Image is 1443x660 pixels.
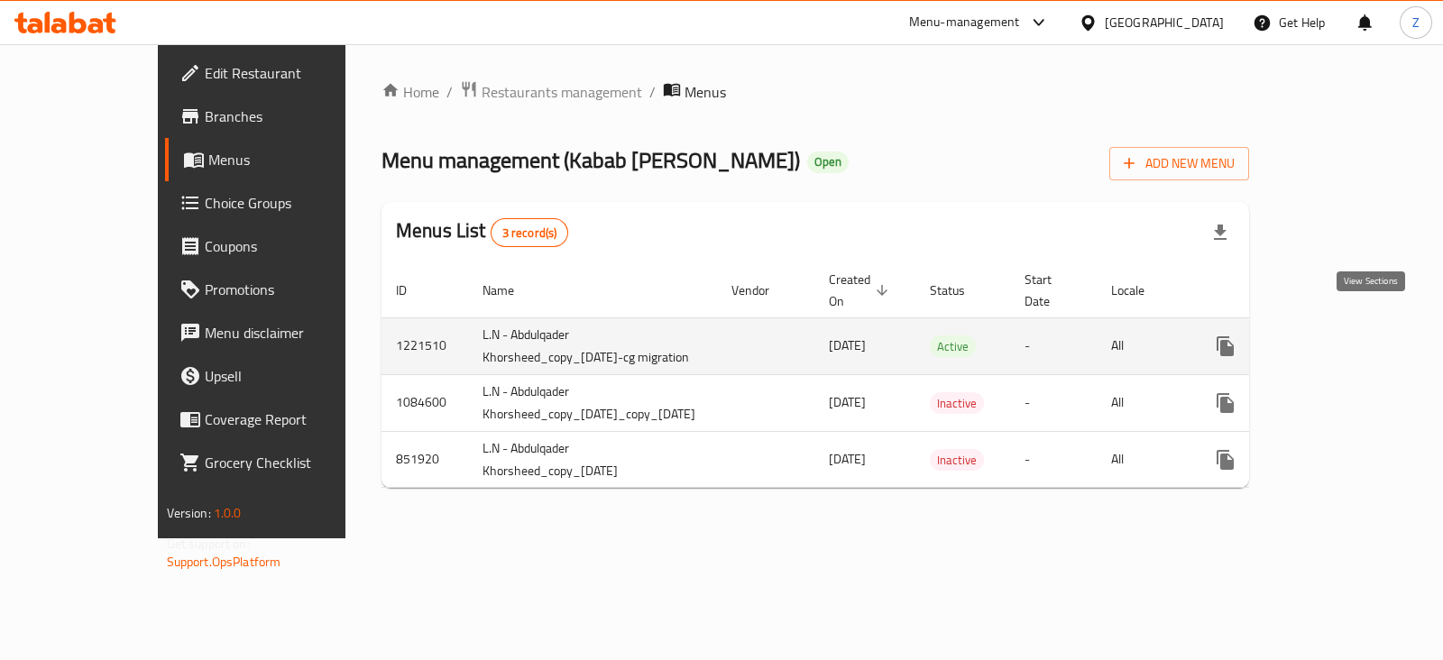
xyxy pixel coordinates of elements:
h2: Menus List [396,217,568,247]
span: Created On [829,269,894,312]
span: Upsell [205,365,384,387]
span: Coupons [205,235,384,257]
span: 1.0.0 [214,501,242,525]
div: Inactive [930,449,984,471]
button: more [1204,325,1247,368]
div: [GEOGRAPHIC_DATA] [1105,13,1224,32]
span: Menu management ( Kabab [PERSON_NAME] ) [381,140,800,180]
a: Upsell [165,354,399,398]
span: Start Date [1025,269,1075,312]
td: 1221510 [381,317,468,374]
span: Menus [685,81,726,103]
span: Coverage Report [205,408,384,430]
td: 1084600 [381,374,468,431]
td: All [1097,317,1190,374]
td: 851920 [381,431,468,488]
span: Get support on: [167,532,250,555]
span: Choice Groups [205,192,384,214]
span: Menu disclaimer [205,322,384,344]
span: Locale [1111,280,1168,301]
a: Coupons [165,225,399,268]
td: - [1010,317,1097,374]
a: Menu disclaimer [165,311,399,354]
button: Change Status [1247,381,1291,425]
a: Grocery Checklist [165,441,399,484]
span: Add New Menu [1124,152,1235,175]
button: Change Status [1247,325,1291,368]
span: Inactive [930,450,984,471]
a: Branches [165,95,399,138]
td: L.N - Abdulqader Khorsheed_copy_[DATE]-cg migration [468,317,717,374]
td: All [1097,431,1190,488]
span: Name [483,280,538,301]
a: Support.OpsPlatform [167,550,281,573]
td: - [1010,374,1097,431]
a: Edit Restaurant [165,51,399,95]
button: more [1204,438,1247,481]
td: L.N - Abdulqader Khorsheed_copy_[DATE] [468,431,717,488]
span: Open [807,154,849,170]
button: Change Status [1247,438,1291,481]
td: L.N - Abdulqader Khorsheed_copy_[DATE]_copy_[DATE] [468,374,717,431]
li: / [649,81,656,103]
li: / [446,81,453,103]
div: Open [807,151,849,173]
td: - [1010,431,1097,488]
span: [DATE] [829,334,866,357]
div: Total records count [491,218,569,247]
table: enhanced table [381,263,1392,489]
div: Inactive [930,392,984,414]
th: Actions [1190,263,1392,318]
div: Menu-management [909,12,1020,33]
span: Menus [208,149,384,170]
span: Branches [205,105,384,127]
a: Choice Groups [165,181,399,225]
a: Coverage Report [165,398,399,441]
span: Restaurants management [482,81,642,103]
a: Promotions [165,268,399,311]
span: [DATE] [829,447,866,471]
span: Active [930,336,976,357]
span: Edit Restaurant [205,62,384,84]
button: Add New Menu [1109,147,1249,180]
span: Version: [167,501,211,525]
nav: breadcrumb [381,80,1249,104]
span: Promotions [205,279,384,300]
button: more [1204,381,1247,425]
span: Vendor [731,280,793,301]
span: Status [930,280,988,301]
span: ID [396,280,430,301]
div: Export file [1199,211,1242,254]
span: 3 record(s) [492,225,568,242]
span: Inactive [930,393,984,414]
a: Home [381,81,439,103]
td: All [1097,374,1190,431]
span: [DATE] [829,390,866,414]
span: Grocery Checklist [205,452,384,473]
a: Restaurants management [460,80,642,104]
span: Z [1412,13,1420,32]
a: Menus [165,138,399,181]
